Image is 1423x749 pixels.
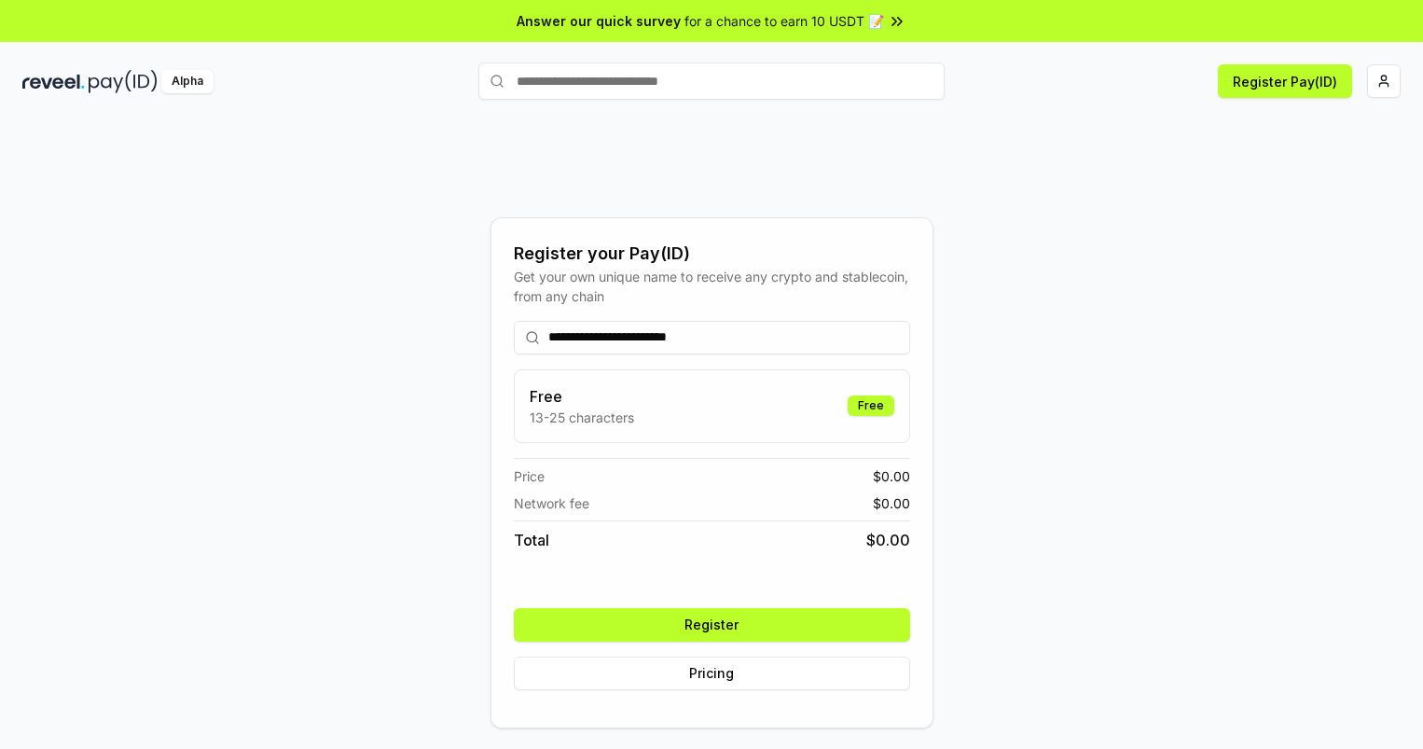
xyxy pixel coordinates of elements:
[161,70,214,93] div: Alpha
[514,493,589,513] span: Network fee
[514,267,910,306] div: Get your own unique name to receive any crypto and stablecoin, from any chain
[873,466,910,486] span: $ 0.00
[530,408,634,427] p: 13-25 characters
[514,466,545,486] span: Price
[530,385,634,408] h3: Free
[514,241,910,267] div: Register your Pay(ID)
[89,70,158,93] img: pay_id
[873,493,910,513] span: $ 0.00
[22,70,85,93] img: reveel_dark
[514,529,549,551] span: Total
[848,395,894,416] div: Free
[514,608,910,642] button: Register
[684,11,884,31] span: for a chance to earn 10 USDT 📝
[1218,64,1352,98] button: Register Pay(ID)
[517,11,681,31] span: Answer our quick survey
[866,529,910,551] span: $ 0.00
[514,657,910,690] button: Pricing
